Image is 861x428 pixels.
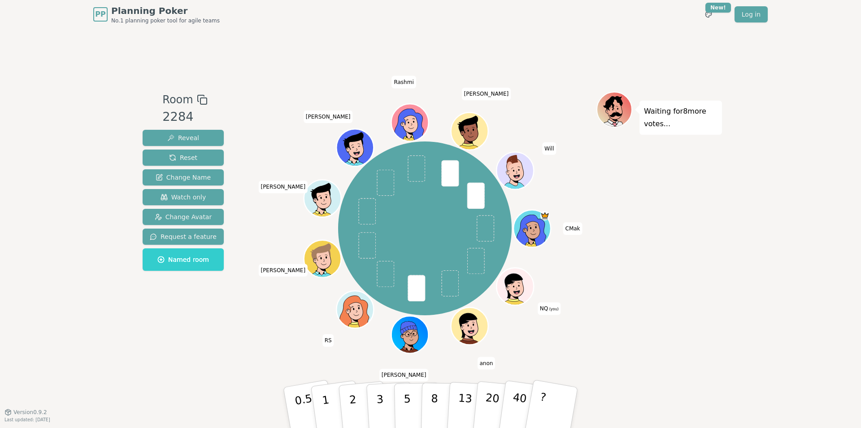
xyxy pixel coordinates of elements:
div: 2284 [162,108,207,126]
a: Log in [735,6,768,22]
span: PP [95,9,105,20]
span: Change Avatar [155,212,212,221]
span: Room [162,92,193,108]
span: Version 0.9.2 [13,409,47,416]
span: Reveal [167,133,199,142]
p: Waiting for 8 more votes... [644,105,717,130]
span: Click to change your name [322,334,334,347]
span: Reset [169,153,197,162]
span: Last updated: [DATE] [4,417,50,422]
span: Click to change your name [462,88,511,100]
button: Reset [143,150,224,166]
span: Click to change your name [563,222,583,235]
span: Change Name [156,173,211,182]
button: Request a feature [143,229,224,245]
span: Request a feature [150,232,217,241]
span: (you) [548,307,559,311]
span: Planning Poker [111,4,220,17]
span: Click to change your name [542,142,557,154]
span: Click to change your name [477,357,495,369]
button: Version0.9.2 [4,409,47,416]
span: Click to change your name [304,110,353,123]
span: Click to change your name [379,369,429,381]
button: Watch only [143,189,224,205]
a: PPPlanning PokerNo.1 planning poker tool for agile teams [93,4,220,24]
button: Click to change your avatar [497,269,532,304]
span: Click to change your name [538,302,561,315]
button: New! [700,6,717,22]
span: Watch only [161,193,206,202]
div: New! [705,3,731,13]
span: Click to change your name [391,75,416,88]
button: Change Avatar [143,209,224,225]
button: Change Name [143,169,224,185]
span: CMak is the host [540,211,549,221]
span: Click to change your name [258,264,308,276]
span: Click to change your name [258,181,308,193]
button: Named room [143,248,224,271]
span: Named room [157,255,209,264]
span: No.1 planning poker tool for agile teams [111,17,220,24]
button: Reveal [143,130,224,146]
